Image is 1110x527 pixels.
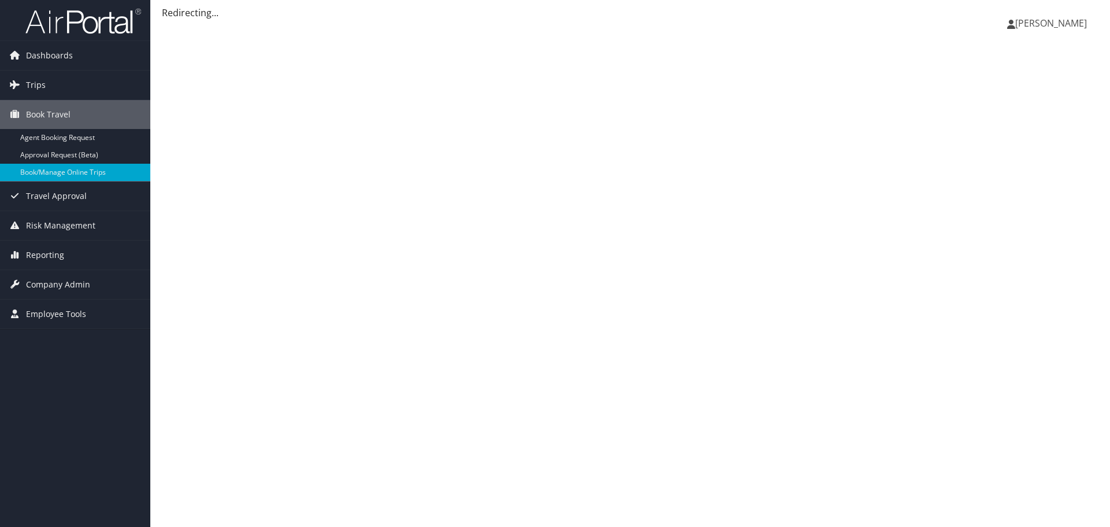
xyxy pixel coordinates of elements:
[1007,6,1098,40] a: [PERSON_NAME]
[162,6,1098,20] div: Redirecting...
[26,41,73,70] span: Dashboards
[26,241,64,270] span: Reporting
[1015,17,1087,30] span: [PERSON_NAME]
[26,100,71,129] span: Book Travel
[26,71,46,99] span: Trips
[25,8,141,35] img: airportal-logo.png
[26,211,95,240] span: Risk Management
[26,300,86,329] span: Employee Tools
[26,270,90,299] span: Company Admin
[26,182,87,211] span: Travel Approval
